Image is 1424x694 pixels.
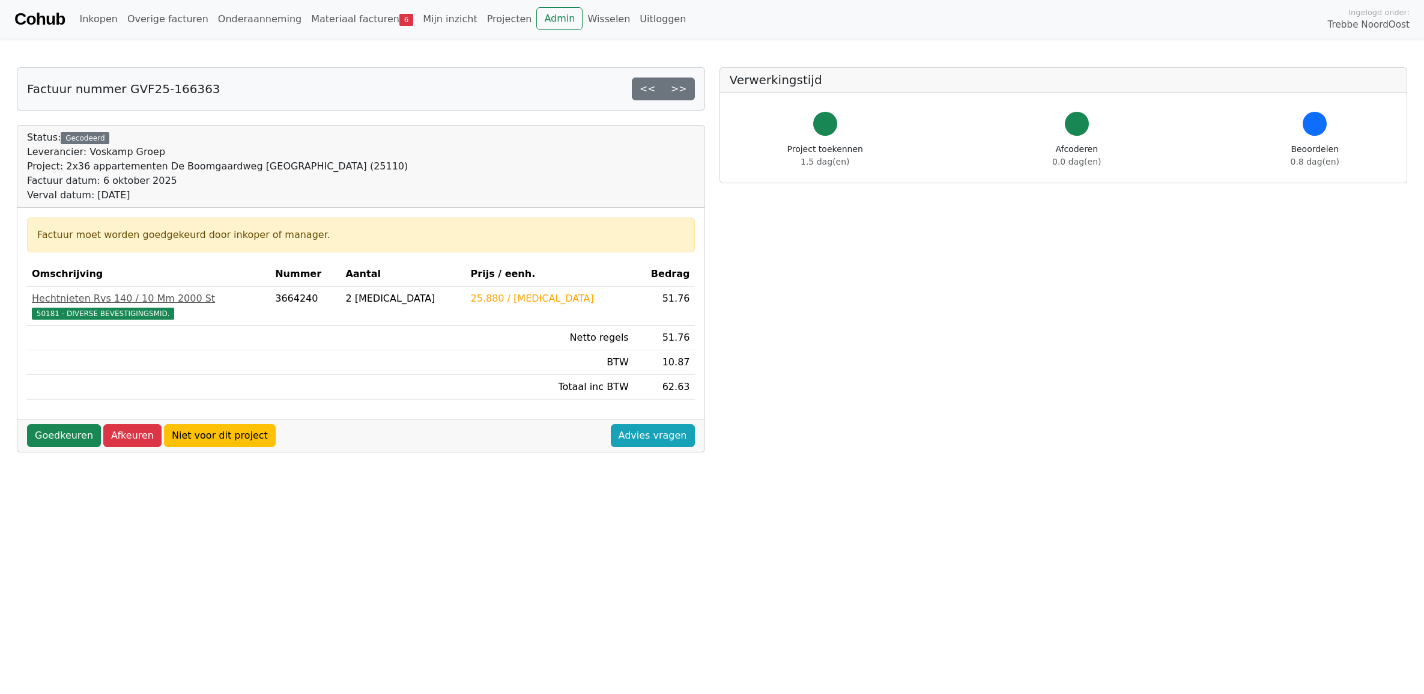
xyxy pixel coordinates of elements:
div: Factuur datum: 6 oktober 2025 [27,174,408,188]
div: Project toekennen [787,143,863,168]
th: Aantal [341,262,465,287]
div: 25.880 / [MEDICAL_DATA] [471,291,629,306]
h5: Factuur nummer GVF25-166363 [27,82,220,96]
span: 6 [399,14,413,26]
td: 3664240 [270,287,341,326]
td: 62.63 [634,375,695,400]
div: Beoordelen [1291,143,1339,168]
a: Projecten [482,7,537,31]
td: 51.76 [634,287,695,326]
a: Afkeuren [103,424,162,447]
th: Prijs / eenh. [466,262,634,287]
td: Totaal inc BTW [466,375,634,400]
div: Hechtnieten Rvs 140 / 10 Mm 2000 St [32,291,265,306]
span: 0.0 dag(en) [1052,157,1101,166]
div: Factuur moet worden goedgekeurd door inkoper of manager. [37,228,685,242]
th: Omschrijving [27,262,270,287]
div: Afcoderen [1052,143,1101,168]
span: 0.8 dag(en) [1291,157,1339,166]
div: Verval datum: [DATE] [27,188,408,202]
a: Niet voor dit project [164,424,276,447]
div: Gecodeerd [61,132,109,144]
a: Inkopen [74,7,122,31]
div: Status: [27,130,408,202]
td: BTW [466,350,634,375]
span: 50181 - DIVERSE BEVESTIGINGSMID. [32,308,174,320]
h5: Verwerkingstijd [730,73,1398,87]
span: 1.5 dag(en) [801,157,849,166]
a: Cohub [14,5,65,34]
a: Hechtnieten Rvs 140 / 10 Mm 2000 St50181 - DIVERSE BEVESTIGINGSMID. [32,291,265,320]
a: Admin [536,7,583,30]
td: 51.76 [634,326,695,350]
a: Materiaal facturen6 [306,7,418,31]
th: Bedrag [634,262,695,287]
a: >> [663,78,695,100]
a: Wisselen [583,7,635,31]
div: 2 [MEDICAL_DATA] [345,291,461,306]
div: Project: 2x36 appartementen De Boomgaardweg [GEOGRAPHIC_DATA] (25110) [27,159,408,174]
span: Ingelogd onder: [1348,7,1410,18]
a: Overige facturen [123,7,213,31]
a: Mijn inzicht [418,7,482,31]
td: 10.87 [634,350,695,375]
span: Trebbe NoordOost [1328,18,1410,32]
a: Goedkeuren [27,424,101,447]
th: Nummer [270,262,341,287]
a: Advies vragen [611,424,695,447]
a: Uitloggen [635,7,691,31]
a: Onderaanneming [213,7,306,31]
td: Netto regels [466,326,634,350]
div: Leverancier: Voskamp Groep [27,145,408,159]
a: << [632,78,664,100]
